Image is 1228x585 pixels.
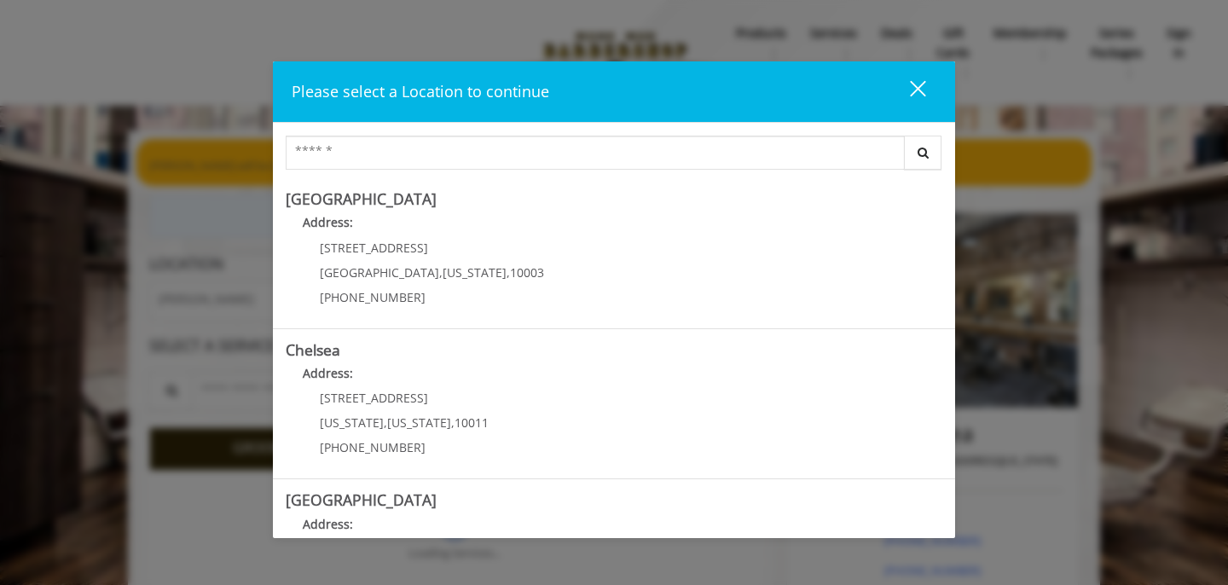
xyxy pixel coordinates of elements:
[878,74,936,109] button: close dialog
[320,289,426,305] span: [PHONE_NUMBER]
[320,264,439,281] span: [GEOGRAPHIC_DATA]
[292,81,549,101] span: Please select a Location to continue
[286,339,340,360] b: Chelsea
[507,264,510,281] span: ,
[913,147,933,159] i: Search button
[286,136,942,178] div: Center Select
[384,414,387,431] span: ,
[303,516,353,532] b: Address:
[455,414,489,431] span: 10011
[303,365,353,381] b: Address:
[451,414,455,431] span: ,
[320,390,428,406] span: [STREET_ADDRESS]
[286,136,905,170] input: Search Center
[443,264,507,281] span: [US_STATE]
[320,414,384,431] span: [US_STATE]
[890,79,924,105] div: close dialog
[387,414,451,431] span: [US_STATE]
[286,489,437,510] b: [GEOGRAPHIC_DATA]
[320,439,426,455] span: [PHONE_NUMBER]
[286,188,437,209] b: [GEOGRAPHIC_DATA]
[439,264,443,281] span: ,
[303,214,353,230] b: Address:
[320,240,428,256] span: [STREET_ADDRESS]
[510,264,544,281] span: 10003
